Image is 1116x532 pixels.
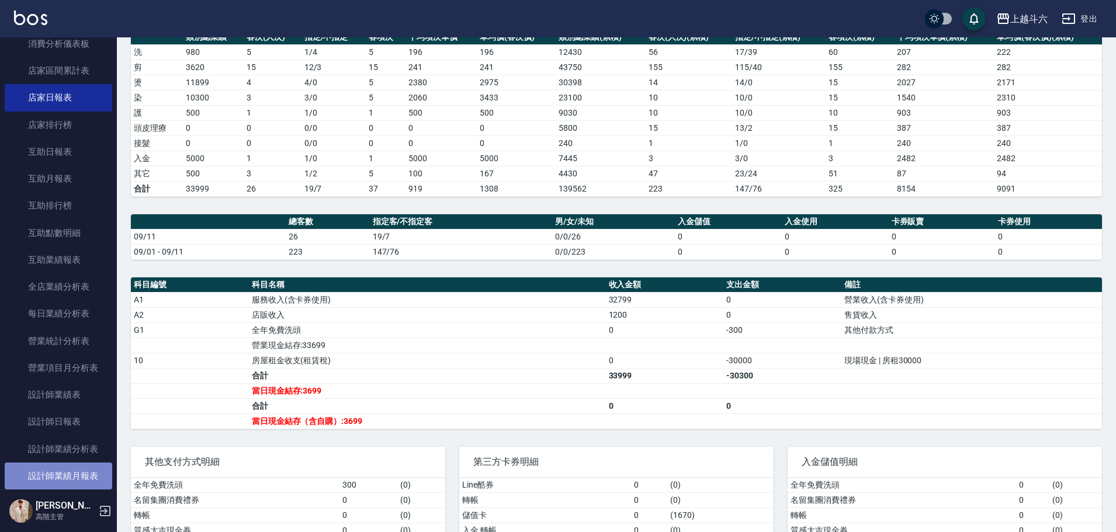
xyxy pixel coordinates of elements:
[405,120,477,135] td: 0
[5,84,112,111] a: 店家日報表
[889,244,996,259] td: 0
[5,57,112,84] a: 店家區間累計表
[5,220,112,246] a: 互助點數明細
[667,478,773,493] td: ( 0 )
[477,166,556,181] td: 167
[675,244,782,259] td: 0
[732,75,826,90] td: 14 / 0
[556,44,645,60] td: 12430
[131,44,183,60] td: 洗
[14,11,47,25] img: Logo
[183,166,244,181] td: 500
[477,90,556,105] td: 3433
[667,507,773,523] td: ( 1670 )
[556,75,645,90] td: 30398
[366,60,405,75] td: 15
[131,120,183,135] td: 頭皮理療
[5,328,112,354] a: 營業統計分析表
[994,151,1102,166] td: 2482
[723,322,841,338] td: -300
[477,75,556,90] td: 2975
[131,181,183,196] td: 合計
[5,138,112,165] a: 互助日報表
[826,60,894,75] td: 155
[244,135,301,151] td: 0
[459,492,631,507] td: 轉帳
[841,353,1102,368] td: 現場現金 | 房租30000
[183,151,244,166] td: 5000
[131,244,286,259] td: 09/01 - 09/11
[732,120,826,135] td: 13 / 2
[889,214,996,230] th: 卡券販賣
[244,105,301,120] td: 1
[556,90,645,105] td: 23100
[405,44,477,60] td: 196
[894,44,994,60] td: 207
[606,368,724,383] td: 33999
[339,478,397,493] td: 300
[405,60,477,75] td: 241
[556,135,645,151] td: 240
[5,408,112,435] a: 設計師日報表
[995,244,1102,259] td: 0
[826,181,894,196] td: 325
[370,214,553,230] th: 指定客/不指定客
[732,151,826,166] td: 3 / 0
[244,151,301,166] td: 1
[397,507,445,523] td: ( 0 )
[675,229,782,244] td: 0
[994,135,1102,151] td: 240
[5,192,112,219] a: 互助排行榜
[405,166,477,181] td: 100
[994,181,1102,196] td: 9091
[183,135,244,151] td: 0
[301,166,366,181] td: 1 / 2
[249,307,606,322] td: 店販收入
[397,478,445,493] td: ( 0 )
[183,120,244,135] td: 0
[301,90,366,105] td: 3 / 0
[802,456,1088,468] span: 入金儲值明細
[556,166,645,181] td: 4430
[556,60,645,75] td: 43750
[894,120,994,135] td: 387
[841,292,1102,307] td: 營業收入(含卡券使用)
[131,322,249,338] td: G1
[732,105,826,120] td: 10 / 0
[994,105,1102,120] td: 903
[131,229,286,244] td: 09/11
[631,507,668,523] td: 0
[131,492,339,507] td: 名留集團消費禮券
[552,229,675,244] td: 0/0/26
[477,151,556,166] td: 5000
[301,151,366,166] td: 1 / 0
[370,229,553,244] td: 19/7
[183,90,244,105] td: 10300
[606,307,724,322] td: 1200
[992,7,1052,31] button: 上越斗六
[366,75,405,90] td: 5
[9,499,33,523] img: Person
[646,60,732,75] td: 155
[301,120,366,135] td: 0 / 0
[366,151,405,166] td: 1
[894,151,994,166] td: 2482
[244,120,301,135] td: 0
[366,44,405,60] td: 5
[5,354,112,381] a: 營業項目月分析表
[405,181,477,196] td: 919
[145,456,431,468] span: 其他支付方式明細
[131,353,249,368] td: 10
[249,413,606,429] td: 當日現金結存（含自購）:3699
[732,60,826,75] td: 115 / 40
[995,229,1102,244] td: 0
[646,181,732,196] td: 223
[5,30,112,57] a: 消費分析儀表板
[723,368,841,383] td: -30300
[244,181,301,196] td: 26
[131,60,183,75] td: 剪
[606,398,724,413] td: 0
[405,151,477,166] td: 5000
[1016,507,1050,523] td: 0
[723,353,841,368] td: -30000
